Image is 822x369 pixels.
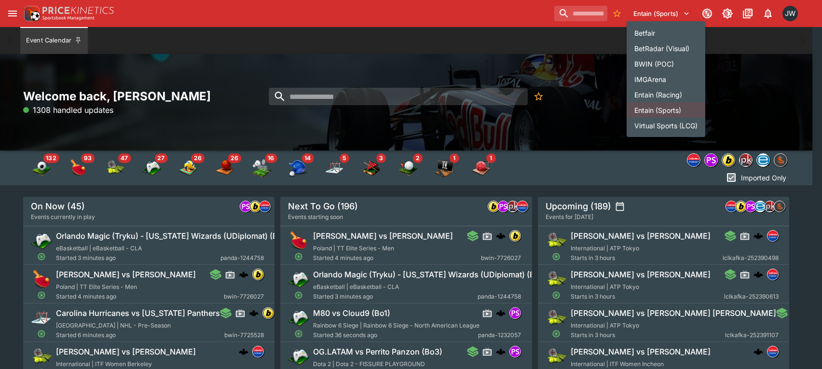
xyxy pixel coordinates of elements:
li: IMGArena [627,71,705,87]
li: BWIN (POC) [627,56,705,71]
li: BetRadar (Visual) [627,41,705,56]
li: Betfair [627,25,705,41]
li: Virtual Sports (LCG) [627,118,705,133]
li: Entain (Sports) [627,102,705,118]
li: Entain (Racing) [627,87,705,102]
